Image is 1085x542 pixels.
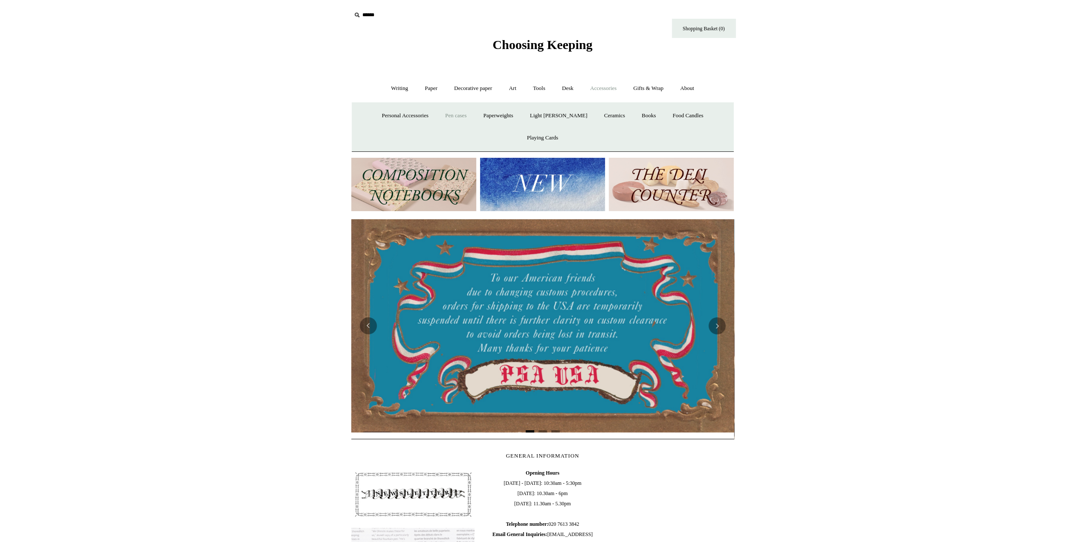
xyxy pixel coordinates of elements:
b: Email General Inquiries: [492,531,547,537]
a: Accessories [582,77,624,100]
a: Desk [554,77,581,100]
img: New.jpg__PID:f73bdf93-380a-4a35-bcfe-7823039498e1 [480,158,605,211]
img: pf-4db91bb9--1305-Newsletter-Button_1200x.jpg [351,468,475,521]
span: Choosing Keeping [492,38,592,52]
a: Shopping Basket (0) [672,19,736,38]
button: Page 2 [538,430,547,432]
a: Art [501,77,524,100]
a: Writing [383,77,416,100]
a: Tools [525,77,553,100]
b: Opening Hours [526,470,559,476]
a: Personal Accessories [374,104,436,127]
a: About [672,77,702,100]
b: : [547,521,548,527]
button: Page 3 [551,430,560,432]
a: Decorative paper [446,77,500,100]
button: Previous [360,317,377,334]
a: Gifts & Wrap [625,77,671,100]
b: Telephone number [506,521,549,527]
a: Food Candles [665,104,711,127]
a: Light [PERSON_NAME] [522,104,595,127]
a: Choosing Keeping [492,44,592,50]
button: Page 1 [526,430,534,432]
img: USA PSA .jpg__PID:33428022-6587-48b7-8b57-d7eefc91f15a [351,219,734,432]
a: Playing Cards [519,127,566,149]
a: Books [634,104,663,127]
a: Ceramics [596,104,633,127]
span: GENERAL INFORMATION [506,452,579,459]
button: Next [709,317,726,334]
a: Paperweights [476,104,521,127]
img: The Deli Counter [609,158,734,211]
img: 202302 Composition ledgers.jpg__PID:69722ee6-fa44-49dd-a067-31375e5d54ec [351,158,476,211]
a: Pen cases [437,104,474,127]
a: Paper [417,77,445,100]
